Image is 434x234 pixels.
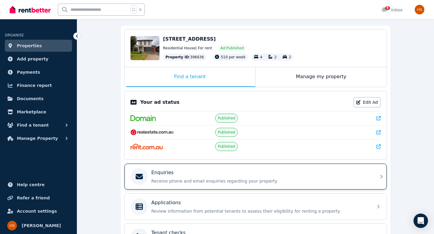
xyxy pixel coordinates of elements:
[10,5,51,14] img: RentBetter
[385,6,390,10] span: 9
[5,205,72,217] a: Account settings
[17,42,42,49] span: Properties
[131,129,174,135] img: RealEstate.com.au
[5,40,72,52] a: Properties
[256,67,387,87] div: Manage my property
[17,194,50,202] span: Refer a friend
[17,122,49,129] span: Find a tenant
[17,135,58,142] span: Manage Property
[140,99,179,106] p: Your ad status
[17,82,52,89] span: Finance report
[5,79,72,91] a: Finance report
[165,55,189,60] span: Property ID
[7,221,17,230] img: Harpinder Singh
[151,208,370,214] p: Review information from potential tenants to assess their eligibility for renting a property
[5,33,24,37] span: ORGANISE
[218,130,235,135] span: Published
[17,181,45,188] span: Help centre
[5,192,72,204] a: Refer a friend
[163,46,212,51] span: Residential House | For rent
[382,7,403,13] div: Inbox
[415,5,424,14] img: Harpinder Singh
[221,55,246,59] span: 510 per week
[5,53,72,65] a: Add property
[124,67,255,87] div: Find a tenant
[218,116,235,121] span: Published
[354,97,381,107] a: Edit Ad
[414,214,428,228] div: Open Intercom Messenger
[5,106,72,118] a: Marketplace
[131,115,156,121] img: Domain.com.au
[124,194,387,220] a: ApplicationsReview information from potential tenants to assess their eligibility for renting a p...
[220,46,244,51] span: Ad: Published
[17,208,57,215] span: Account settings
[163,36,216,42] span: [STREET_ADDRESS]
[151,199,181,206] p: Applications
[17,69,40,76] span: Payments
[260,55,263,59] span: 4
[17,95,44,102] span: Documents
[163,54,206,61] div: : 396636
[5,132,72,144] button: Manage Property
[124,164,387,189] a: EnquiriesReceive phone and email enquiries regarding your property
[17,55,49,63] span: Add property
[22,222,61,229] span: [PERSON_NAME]
[218,144,235,149] span: Published
[5,66,72,78] a: Payments
[131,143,163,149] img: Rent.com.au
[289,55,291,59] span: 2
[5,119,72,131] button: Find a tenant
[5,179,72,191] a: Help centre
[151,169,174,176] p: Enquiries
[5,93,72,105] a: Documents
[274,55,277,59] span: 2
[151,178,370,184] p: Receive phone and email enquiries regarding your property
[17,108,46,115] span: Marketplace
[139,7,141,12] span: k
